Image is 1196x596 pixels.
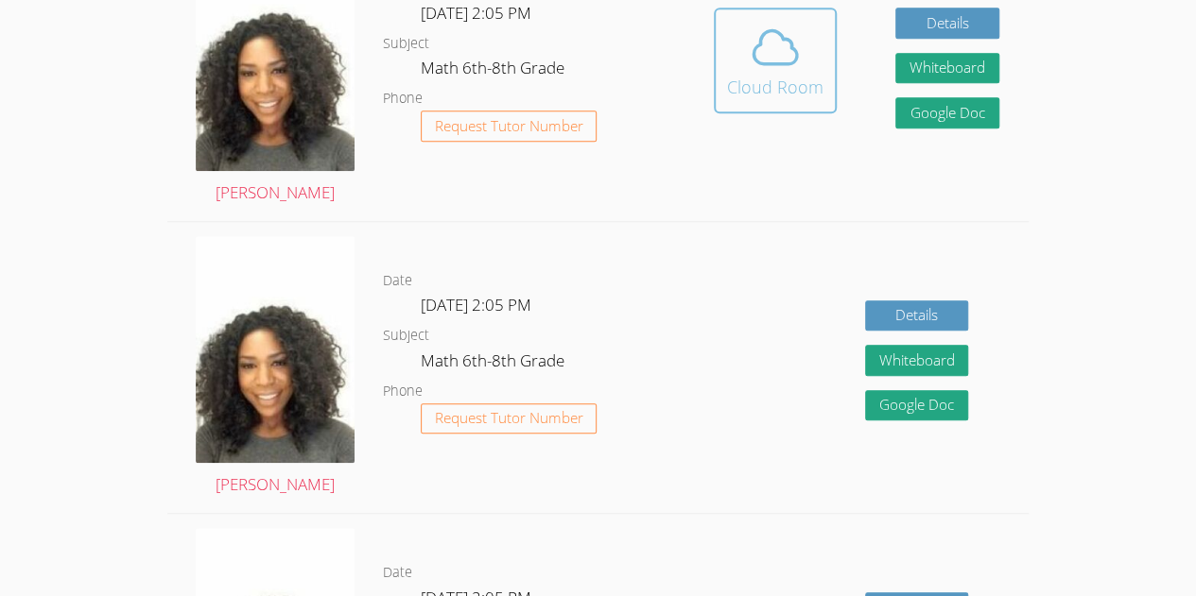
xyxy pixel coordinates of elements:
[196,236,355,500] a: [PERSON_NAME]
[714,8,837,113] button: Cloud Room
[383,87,423,111] dt: Phone
[895,53,999,84] button: Whiteboard
[895,97,999,128] a: Google Doc
[421,403,598,434] button: Request Tutor Number
[383,32,429,56] dt: Subject
[421,55,568,87] dd: Math 6th-8th Grade
[727,74,823,100] div: Cloud Room
[421,348,568,380] dd: Math 6th-8th Grade
[421,2,531,24] span: [DATE] 2:05 PM
[865,300,969,332] a: Details
[435,411,583,425] span: Request Tutor Number
[421,111,598,142] button: Request Tutor Number
[865,345,969,376] button: Whiteboard
[383,561,412,585] dt: Date
[895,8,999,39] a: Details
[383,380,423,403] dt: Phone
[383,269,412,293] dt: Date
[435,119,583,133] span: Request Tutor Number
[421,294,531,315] span: [DATE] 2:05 PM
[196,236,355,464] img: avatar.png
[383,324,429,348] dt: Subject
[865,390,969,421] a: Google Doc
